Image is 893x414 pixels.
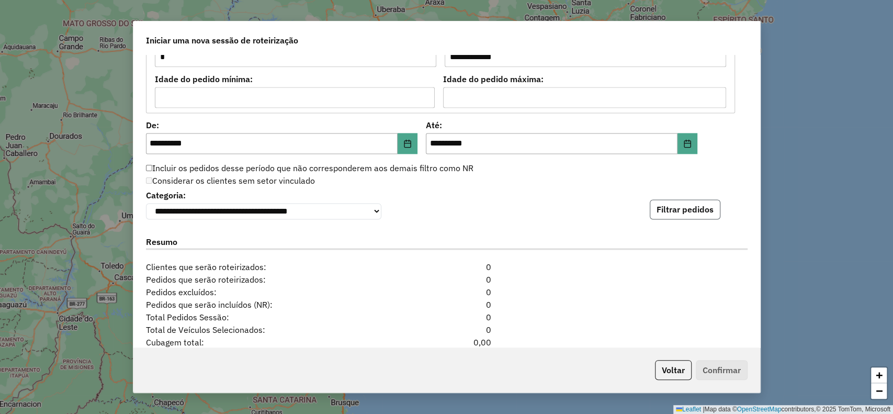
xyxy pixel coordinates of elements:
button: Filtrar pedidos [650,199,720,219]
span: + [876,368,883,382]
div: 0 [395,311,498,323]
input: Considerar os clientes sem setor vinculado [146,177,153,184]
span: Pedidos que serão incluídos (NR): [140,298,395,311]
span: | [703,406,704,413]
label: Incluir os pedidos desse período que não corresponderem aos demais filtro como NR [146,162,474,174]
label: Categoria: [146,189,381,202]
label: De: [146,119,417,131]
a: Leaflet [676,406,701,413]
span: Clientes que serão roteirizados: [140,261,395,273]
div: 0 [395,273,498,286]
div: 0 [395,261,498,273]
button: Choose Date [398,133,417,154]
label: Até: [426,119,697,131]
button: Choose Date [677,133,697,154]
span: Cubagem total: [140,336,395,349]
div: 0 [395,323,498,336]
label: Considerar os clientes sem setor vinculado [146,174,315,187]
span: Pedidos que serão roteirizados: [140,273,395,286]
span: Iniciar uma nova sessão de roteirização [146,34,298,47]
a: Zoom in [871,367,887,383]
div: 0 [395,286,498,298]
span: Total Pedidos Sessão: [140,311,395,323]
span: Total de Veículos Selecionados: [140,323,395,336]
input: Incluir os pedidos desse período que não corresponderem aos demais filtro como NR [146,164,153,171]
label: Idade do pedido máxima: [443,73,726,85]
span: − [876,384,883,397]
div: 0,00 [395,336,498,349]
div: Map data © contributors,© 2025 TomTom, Microsoft [673,405,893,414]
a: Zoom out [871,383,887,399]
label: Idade do pedido mínima: [155,73,435,85]
button: Voltar [655,360,692,380]
span: Pedidos excluídos: [140,286,395,298]
a: OpenStreetMap [737,406,782,413]
label: Resumo [146,236,748,250]
div: 0 [395,298,498,311]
